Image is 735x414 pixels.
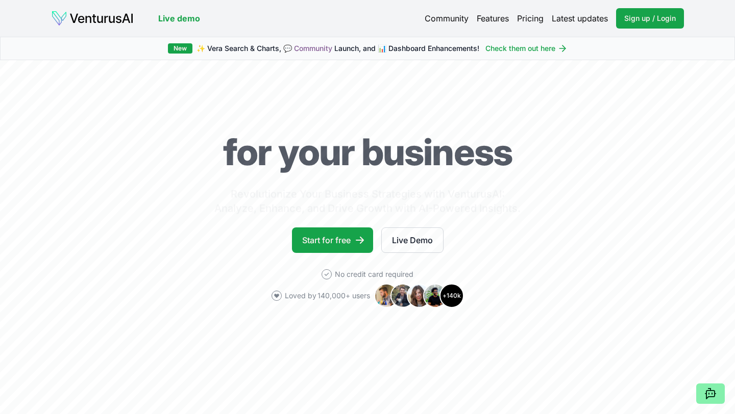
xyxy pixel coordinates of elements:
img: Avatar 1 [374,283,399,308]
div: New [168,43,192,54]
a: Check them out here [485,43,568,54]
a: Features [477,12,509,24]
span: Sign up / Login [624,13,676,23]
a: Start for free [292,227,373,253]
a: Pricing [517,12,544,24]
a: Community [425,12,469,24]
a: Community [294,44,332,53]
a: Sign up / Login [616,8,684,29]
img: Avatar 4 [423,283,448,308]
img: Avatar 3 [407,283,431,308]
a: Live Demo [381,227,444,253]
span: ✨ Vera Search & Charts, 💬 Launch, and 📊 Dashboard Enhancements! [197,43,479,54]
img: Avatar 2 [390,283,415,308]
a: Latest updates [552,12,608,24]
a: Live demo [158,12,200,24]
img: logo [51,10,134,27]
